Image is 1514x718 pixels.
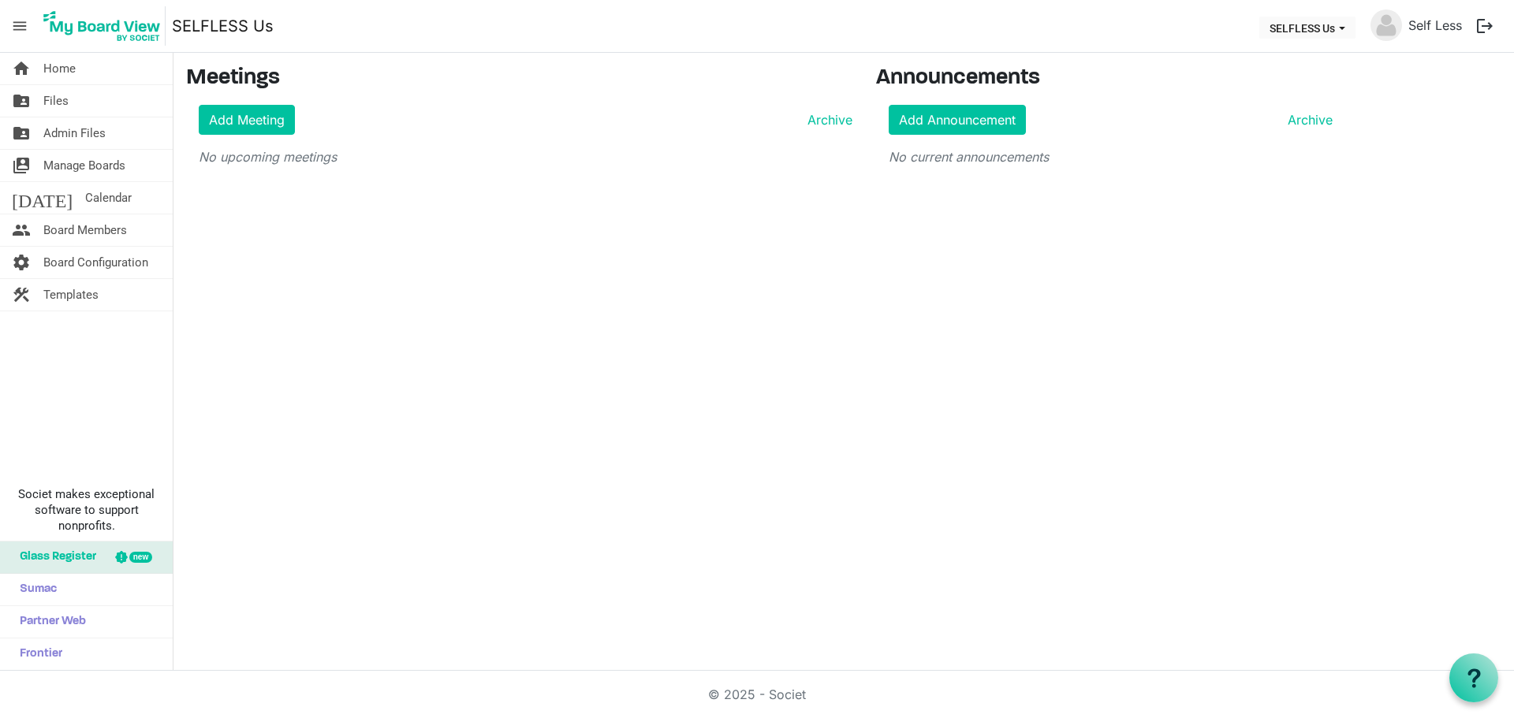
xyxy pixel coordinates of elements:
[708,686,806,702] a: © 2025 - Societ
[12,541,96,573] span: Glass Register
[801,110,852,129] a: Archive
[186,65,852,92] h3: Meetings
[889,105,1026,135] a: Add Announcement
[43,150,125,181] span: Manage Boards
[876,65,1345,92] h3: Announcements
[1402,9,1468,41] a: Self Less
[172,10,274,42] a: SELFLESS Us
[12,53,31,84] span: home
[85,182,132,214] span: Calendar
[12,247,31,278] span: settings
[43,279,99,311] span: Templates
[43,85,69,117] span: Files
[199,147,852,166] p: No upcoming meetings
[12,606,86,638] span: Partner Web
[43,117,106,149] span: Admin Files
[43,53,76,84] span: Home
[12,85,31,117] span: folder_shared
[1468,9,1501,43] button: logout
[1370,9,1402,41] img: no-profile-picture.svg
[129,552,152,563] div: new
[1281,110,1333,129] a: Archive
[43,214,127,246] span: Board Members
[39,6,172,46] a: My Board View Logo
[12,214,31,246] span: people
[39,6,166,46] img: My Board View Logo
[199,105,295,135] a: Add Meeting
[12,182,73,214] span: [DATE]
[12,117,31,149] span: folder_shared
[7,486,166,534] span: Societ makes exceptional software to support nonprofits.
[5,11,35,41] span: menu
[12,150,31,181] span: switch_account
[43,247,148,278] span: Board Configuration
[12,638,62,670] span: Frontier
[12,279,31,311] span: construction
[12,574,57,605] span: Sumac
[889,147,1333,166] p: No current announcements
[1259,17,1356,39] button: SELFLESS Us dropdownbutton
